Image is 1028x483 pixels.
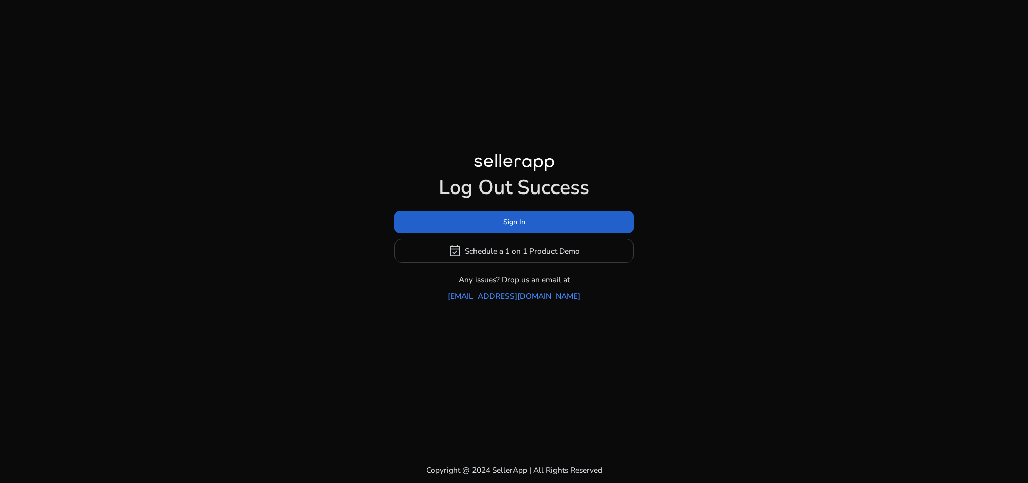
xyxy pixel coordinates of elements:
p: Any issues? Drop us an email at [459,274,570,285]
a: [EMAIL_ADDRESS][DOMAIN_NAME] [448,290,580,302]
span: Sign In [503,217,525,227]
h1: Log Out Success [394,176,634,200]
button: event_availableSchedule a 1 on 1 Product Demo [394,239,634,263]
span: event_available [448,244,461,257]
button: Sign In [394,211,634,233]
